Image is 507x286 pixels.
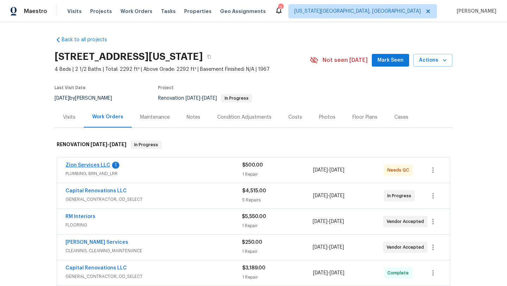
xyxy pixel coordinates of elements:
span: CLEANING, CLEANING_MAINTENANCE [65,247,242,254]
span: - [313,269,344,276]
span: Visits [67,8,82,15]
span: Properties [184,8,212,15]
span: - [186,96,217,101]
span: [DATE] [329,245,344,250]
span: Needs QC [387,167,412,174]
span: $250.00 [242,240,262,245]
span: PLUMBING, BRN_AND_LRR [65,170,242,177]
span: FLOORING [65,222,242,229]
button: Actions [413,54,452,67]
span: $3,189.00 [242,266,265,271]
span: - [313,218,344,225]
div: Notes [187,114,200,121]
span: Not seen [DATE] [323,57,368,64]
span: [DATE] [202,96,217,101]
span: - [313,192,344,199]
span: - [313,167,344,174]
span: [DATE] [109,142,126,147]
div: 1 Repair [242,274,313,281]
a: Capital Renovations LLC [65,266,127,271]
div: Cases [394,114,408,121]
span: In Progress [222,96,251,100]
div: 2 [278,4,283,11]
span: In Progress [131,141,161,148]
span: Geo Assignments [220,8,266,15]
div: 1 [112,162,119,169]
div: Costs [288,114,302,121]
span: [DATE] [90,142,107,147]
a: Back to all projects [55,36,122,43]
span: Tasks [161,9,176,14]
span: [DATE] [330,193,344,198]
span: [DATE] [313,168,328,173]
div: Visits [63,114,75,121]
div: 1 Repair [242,222,312,229]
span: Complete [387,269,412,276]
div: Work Orders [92,113,123,120]
div: 5 Repairs [242,197,313,204]
div: Photos [319,114,336,121]
div: by [PERSON_NAME] [55,94,120,102]
span: GENERAL_CONTRACTOR, OD_SELECT [65,273,242,280]
div: Floor Plans [352,114,377,121]
span: In Progress [387,192,414,199]
button: Copy Address [203,50,215,63]
span: [DATE] [313,219,327,224]
span: [DATE] [313,271,328,275]
span: [US_STATE][GEOGRAPHIC_DATA], [GEOGRAPHIC_DATA] [294,8,421,15]
div: 1 Repair [242,248,312,255]
span: - [313,244,344,251]
span: GENERAL_CONTRACTOR, OD_SELECT [65,196,242,203]
span: $500.00 [242,163,263,168]
span: Vendor Accepted [387,244,427,251]
span: 4 Beds | 2 1/2 Baths | Total: 2292 ft² | Above Grade: 2292 ft² | Basement Finished: N/A | 1967 [55,66,310,73]
span: [DATE] [330,271,344,275]
div: Condition Adjustments [217,114,271,121]
span: [DATE] [186,96,200,101]
span: Last Visit Date [55,86,86,90]
span: [PERSON_NAME] [454,8,496,15]
span: [DATE] [313,193,328,198]
a: RM Interiors [65,214,95,219]
span: $5,550.00 [242,214,266,219]
div: Maintenance [140,114,170,121]
span: [DATE] [313,245,327,250]
span: Projects [90,8,112,15]
span: Renovation [158,96,252,101]
span: [DATE] [55,96,69,101]
div: RENOVATION [DATE]-[DATE]In Progress [55,133,452,156]
a: [PERSON_NAME] Services [65,240,128,245]
span: Maestro [24,8,47,15]
h6: RENOVATION [57,141,126,149]
h2: [STREET_ADDRESS][US_STATE] [55,53,203,60]
span: Mark Seen [377,56,403,65]
span: [DATE] [329,219,344,224]
span: [DATE] [330,168,344,173]
span: $4,515.00 [242,188,266,193]
a: Zion Services LLC [65,163,110,168]
span: - [90,142,126,147]
a: Capital Renovations LLC [65,188,127,193]
span: Vendor Accepted [387,218,427,225]
span: Actions [419,56,447,65]
span: Work Orders [120,8,152,15]
button: Mark Seen [372,54,409,67]
div: 1 Repair [242,171,313,178]
span: Project [158,86,174,90]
